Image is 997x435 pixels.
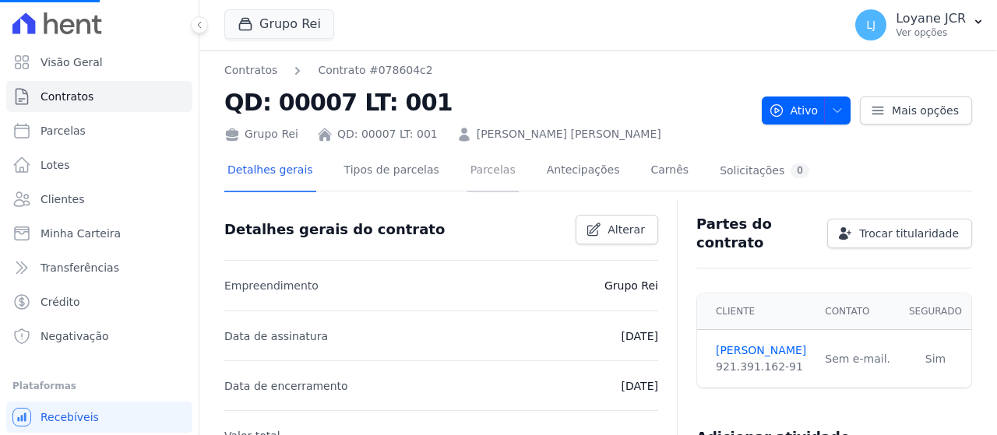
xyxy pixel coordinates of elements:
a: Recebíveis [6,402,192,433]
span: Recebíveis [41,409,99,425]
td: Sem e-mail. [816,330,900,388]
button: LJ Loyane JCR Ver opções [843,3,997,47]
a: Antecipações [544,151,623,192]
a: [PERSON_NAME] [PERSON_NAME] [477,126,661,142]
a: Solicitações0 [717,151,812,192]
div: Solicitações [720,163,809,178]
p: [DATE] [622,377,658,395]
p: Empreendimento [224,276,319,295]
a: Detalhes gerais [224,151,316,192]
span: Crédito [41,294,80,310]
a: [PERSON_NAME] [716,342,806,359]
a: Contrato #078604c2 [318,62,432,79]
nav: Breadcrumb [224,62,433,79]
td: Sim [900,330,971,388]
a: Minha Carteira [6,218,192,249]
nav: Breadcrumb [224,62,749,79]
h2: QD: 00007 LT: 001 [224,85,749,120]
a: Carnês [647,151,692,192]
a: Clientes [6,184,192,215]
span: Clientes [41,191,84,207]
p: Data de encerramento [224,377,348,395]
button: Ativo [762,96,851,125]
span: Parcelas [41,123,86,139]
a: Trocar titularidade [827,219,972,248]
th: Segurado [900,293,971,330]
a: Contratos [6,81,192,112]
a: Parcelas [6,115,192,146]
a: Transferências [6,252,192,283]
a: Tipos de parcelas [341,151,442,192]
span: Alterar [608,222,645,237]
div: 0 [791,163,809,178]
th: Contato [816,293,900,330]
span: Minha Carteira [41,226,121,241]
span: Mais opções [892,103,959,118]
span: Ativo [769,96,819,125]
p: Grupo Rei [604,276,658,295]
p: Loyane JCR [896,11,966,26]
h3: Partes do contrato [696,215,815,252]
span: Transferências [41,260,119,275]
a: QD: 00007 LT: 001 [337,126,438,142]
span: Contratos [41,89,93,104]
th: Cliente [697,293,816,330]
a: Visão Geral [6,47,192,78]
a: Alterar [576,215,658,244]
a: Lotes [6,149,192,181]
p: [DATE] [622,327,658,346]
span: Negativação [41,328,109,344]
button: Grupo Rei [224,9,334,39]
h3: Detalhes gerais do contrato [224,220,445,239]
div: 921.391.162-91 [716,359,806,375]
div: Grupo Rei [224,126,298,142]
a: Crédito [6,286,192,317]
span: LJ [866,19,875,30]
a: Contratos [224,62,277,79]
a: Mais opções [860,96,972,125]
p: Ver opções [896,26,966,39]
span: Visão Geral [41,54,103,70]
div: Plataformas [12,377,186,395]
span: Lotes [41,157,70,173]
span: Trocar titularidade [859,226,959,241]
a: Parcelas [467,151,519,192]
p: Data de assinatura [224,327,328,346]
a: Negativação [6,321,192,352]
